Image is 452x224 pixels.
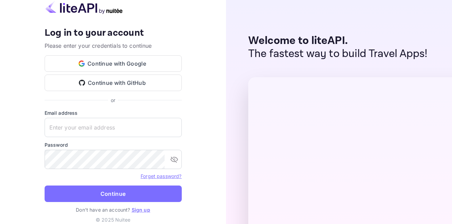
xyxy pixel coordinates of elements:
[45,216,182,223] p: © 2025 Nuitee
[45,1,123,14] img: liteapi
[45,206,182,213] p: Don't have an account?
[45,42,182,50] p: Please enter your credentials to continue
[111,97,115,104] p: or
[141,173,181,179] a: Forget password?
[141,172,181,179] a: Forget password?
[248,47,428,60] p: The fastest way to build Travel Apps!
[45,141,182,148] label: Password
[45,27,182,39] h4: Log in to your account
[167,153,181,166] button: toggle password visibility
[132,207,150,213] a: Sign up
[248,34,428,47] p: Welcome to liteAPI.
[45,118,182,137] input: Enter your email address
[45,109,182,116] label: Email address
[45,186,182,202] button: Continue
[45,75,182,91] button: Continue with GitHub
[45,55,182,72] button: Continue with Google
